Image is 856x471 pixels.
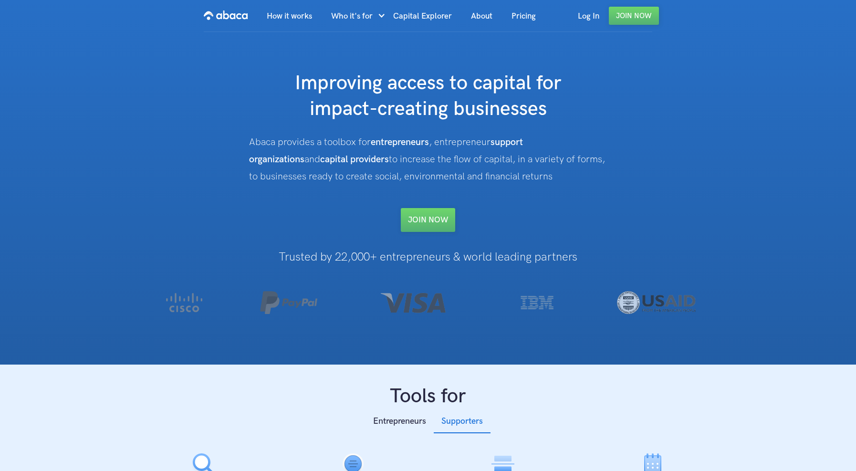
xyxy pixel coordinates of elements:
[320,154,389,165] strong: capital providers
[401,208,455,232] a: Join NOW
[373,414,426,429] div: Entrepreneurs
[609,7,659,25] a: Join Now
[204,8,248,23] img: Abaca logo
[128,384,728,409] h1: Tools for
[371,136,429,148] strong: entrepreneurs
[128,251,728,263] h1: Trusted by 22,000+ entrepreneurs & world leading partners
[237,71,619,122] h1: Improving access to capital for impact-creating businesses
[249,134,607,185] div: Abaca provides a toolbox for , entrepreneur and to increase the flow of capital, in a variety of ...
[441,414,483,429] div: Supporters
